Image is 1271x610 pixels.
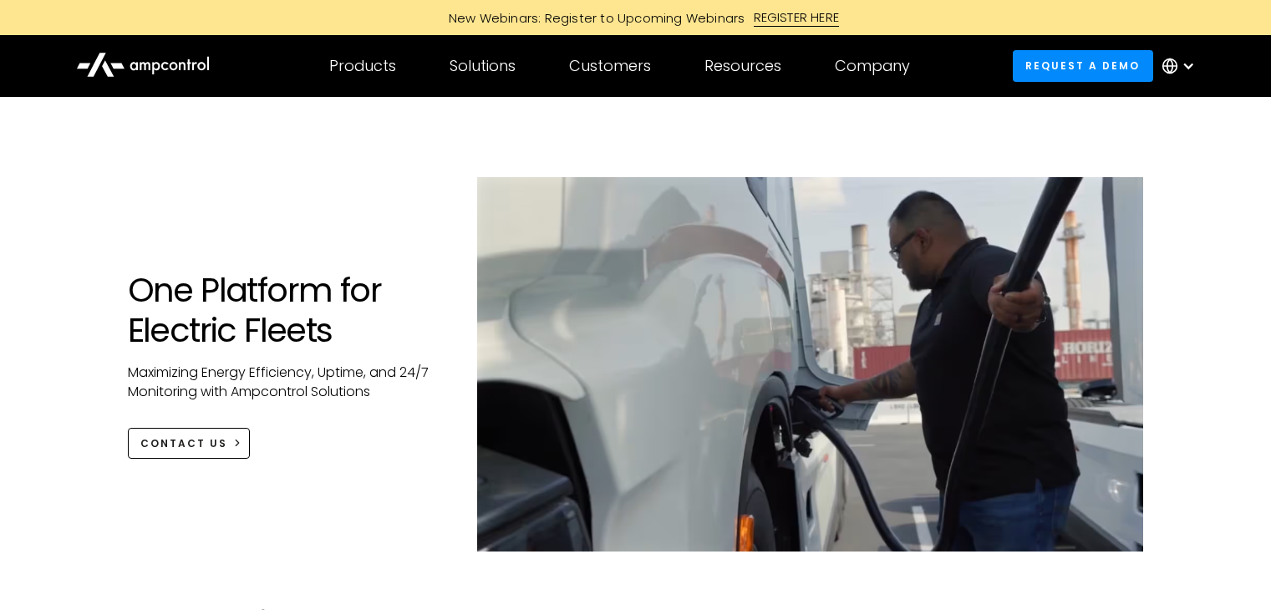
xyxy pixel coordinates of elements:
p: Maximizing Energy Efficiency, Uptime, and 24/7 Monitoring with Ampcontrol Solutions [128,363,445,401]
a: Request a demo [1013,50,1153,81]
div: Products [329,57,396,75]
h1: One Platform for Electric Fleets [128,270,445,350]
div: Solutions [450,57,516,75]
div: New Webinars: Register to Upcoming Webinars [432,9,754,27]
div: Resources [704,57,781,75]
div: Company [835,57,910,75]
div: CONTACT US [140,436,227,451]
a: CONTACT US [128,428,251,459]
div: REGISTER HERE [754,8,840,27]
div: Customers [569,57,651,75]
a: New Webinars: Register to Upcoming WebinarsREGISTER HERE [260,8,1012,27]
